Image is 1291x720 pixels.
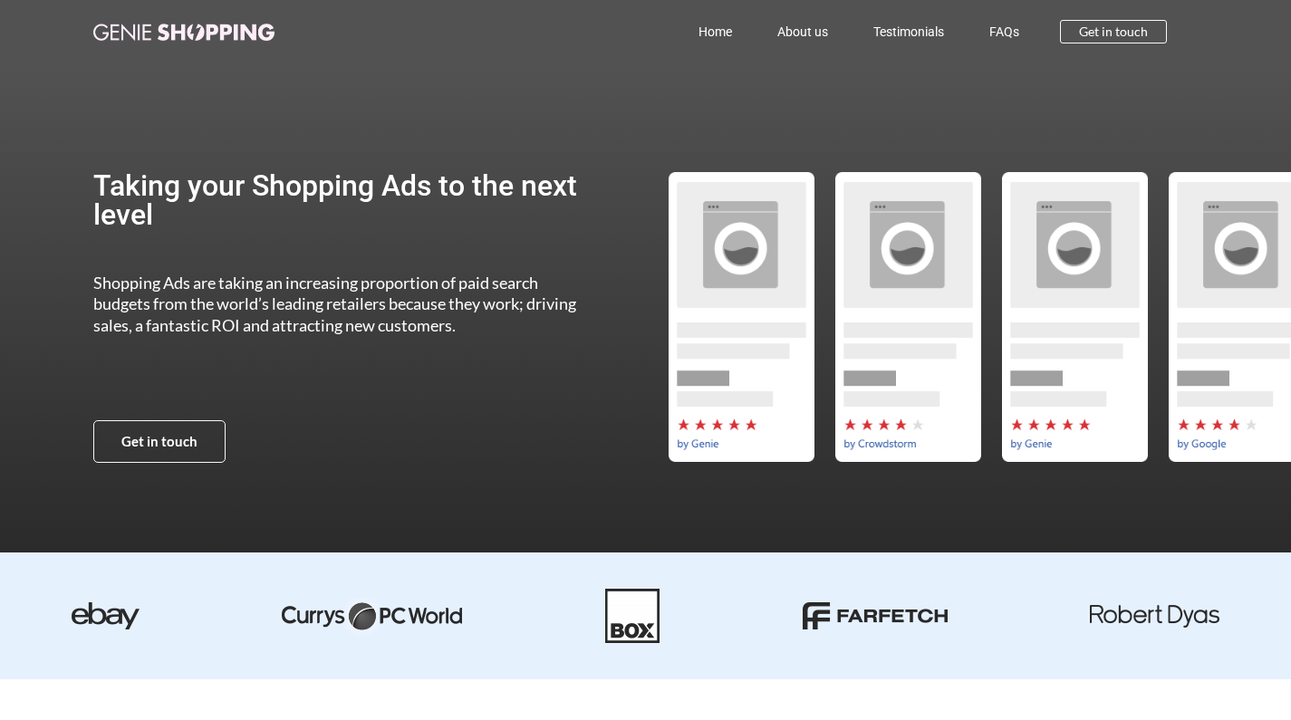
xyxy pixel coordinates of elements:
nav: Menu [354,11,1043,53]
a: Home [676,11,755,53]
img: farfetch-01 [803,602,948,629]
img: ebay-dark [72,602,140,629]
a: Testimonials [851,11,967,53]
span: Get in touch [121,435,198,448]
img: genie-shopping-logo [93,24,275,41]
span: Get in touch [1079,25,1148,38]
div: by-genie [991,172,1158,462]
a: FAQs [967,11,1042,53]
a: Get in touch [93,420,226,463]
img: Box-01 [605,589,660,643]
span: Shopping Ads are taking an increasing proportion of paid search budgets from the world’s leading ... [93,273,576,335]
div: 1 / 5 [658,172,824,462]
h2: Taking your Shopping Ads to the next level [93,171,594,229]
img: robert dyas [1090,605,1219,628]
div: by-crowdstorm [824,172,991,462]
div: by-genie [658,172,824,462]
a: About us [755,11,851,53]
a: Get in touch [1060,20,1167,43]
div: 3 / 5 [991,172,1158,462]
div: 2 / 5 [824,172,991,462]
